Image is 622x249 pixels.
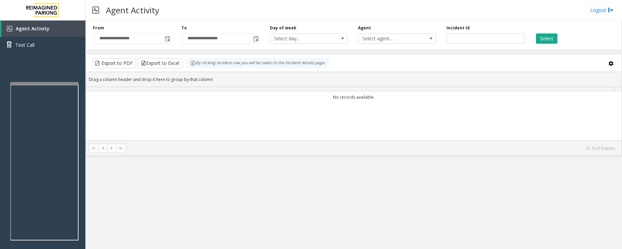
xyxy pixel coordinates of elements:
[536,33,557,44] button: Select
[187,58,329,68] div: By clicking Incident row you will be taken to the incident details page.
[93,58,136,68] button: Export to PDF
[130,146,615,151] kendo-pager-info: 0 - 0 of 0 items
[102,2,163,18] h3: Agent Activity
[270,34,332,43] span: Select day...
[7,26,12,31] img: 'icon'
[252,34,259,43] span: Toggle popup
[358,25,371,31] label: Agent
[138,58,182,68] button: Export to Excel
[16,25,50,32] span: Agent Activity
[270,25,296,31] label: Day of week
[190,60,196,66] img: infoIcon.svg
[358,34,420,43] span: Select agent...
[608,6,613,14] img: logout
[86,91,622,103] td: No records available.
[15,41,34,49] span: Test Call
[86,87,622,140] div: Data table
[590,6,613,14] a: Logout
[446,25,470,31] label: Incident Id
[163,34,171,43] span: Toggle popup
[181,25,187,31] label: To
[93,25,104,31] label: From
[86,73,622,85] div: Drag a column header and drop it here to group by that column
[1,20,85,37] a: Agent Activity
[92,2,99,18] img: pageIcon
